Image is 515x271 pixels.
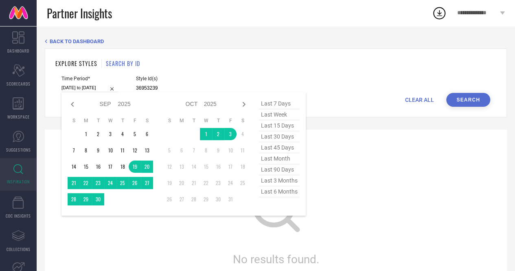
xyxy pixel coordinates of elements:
[141,161,153,173] td: Sat Sep 20 2025
[6,213,31,219] span: CDC INSIGHTS
[80,117,92,124] th: Monday
[188,193,200,205] td: Tue Oct 28 2025
[80,144,92,156] td: Mon Sep 08 2025
[237,161,249,173] td: Sat Oct 18 2025
[237,177,249,189] td: Sat Oct 25 2025
[92,161,104,173] td: Tue Sep 16 2025
[7,114,30,120] span: WORKSPACE
[237,117,249,124] th: Saturday
[175,117,188,124] th: Monday
[116,177,129,189] td: Thu Sep 25 2025
[259,109,300,120] span: last week
[224,177,237,189] td: Fri Oct 24 2025
[129,161,141,173] td: Fri Sep 19 2025
[116,161,129,173] td: Thu Sep 18 2025
[7,178,30,185] span: INSPIRATION
[7,48,29,54] span: DASHBOARD
[141,117,153,124] th: Saturday
[239,99,249,109] div: Next month
[116,117,129,124] th: Thursday
[200,193,212,205] td: Wed Oct 29 2025
[259,131,300,142] span: last 30 days
[80,128,92,140] td: Mon Sep 01 2025
[259,98,300,109] span: last 7 days
[136,76,254,82] span: Style Id(s)
[92,128,104,140] td: Tue Sep 02 2025
[45,38,507,44] div: Back TO Dashboard
[237,144,249,156] td: Sat Oct 11 2025
[188,117,200,124] th: Tuesday
[80,177,92,189] td: Mon Sep 22 2025
[175,161,188,173] td: Mon Oct 13 2025
[259,175,300,186] span: last 3 months
[200,144,212,156] td: Wed Oct 08 2025
[92,117,104,124] th: Tuesday
[188,161,200,173] td: Tue Oct 14 2025
[237,128,249,140] td: Sat Oct 04 2025
[104,161,116,173] td: Wed Sep 17 2025
[80,193,92,205] td: Mon Sep 29 2025
[129,128,141,140] td: Fri Sep 05 2025
[212,128,224,140] td: Thu Oct 02 2025
[92,144,104,156] td: Tue Sep 09 2025
[141,177,153,189] td: Sat Sep 27 2025
[104,117,116,124] th: Wednesday
[55,59,97,68] h1: EXPLORE STYLES
[50,38,104,44] span: BACK TO DASHBOARD
[200,128,212,140] td: Wed Oct 01 2025
[163,193,175,205] td: Sun Oct 26 2025
[104,177,116,189] td: Wed Sep 24 2025
[61,84,118,92] input: Select time period
[80,161,92,173] td: Mon Sep 15 2025
[116,128,129,140] td: Thu Sep 04 2025
[141,144,153,156] td: Sat Sep 13 2025
[106,59,140,68] h1: SEARCH BY ID
[163,117,175,124] th: Sunday
[175,144,188,156] td: Mon Oct 06 2025
[68,177,80,189] td: Sun Sep 21 2025
[432,6,447,20] div: Open download list
[6,147,31,153] span: SUGGESTIONS
[188,177,200,189] td: Tue Oct 21 2025
[61,76,118,82] span: Time Period*
[68,144,80,156] td: Sun Sep 07 2025
[212,161,224,173] td: Thu Oct 16 2025
[68,99,77,109] div: Previous month
[136,84,254,93] input: Enter comma separated style ids e.g. 12345, 67890
[163,161,175,173] td: Sun Oct 12 2025
[446,93,490,107] button: Search
[200,117,212,124] th: Wednesday
[129,177,141,189] td: Fri Sep 26 2025
[7,81,31,87] span: SCORECARDS
[405,97,434,103] span: CLEAR ALL
[163,177,175,189] td: Sun Oct 19 2025
[175,193,188,205] td: Mon Oct 27 2025
[259,186,300,197] span: last 6 months
[224,117,237,124] th: Friday
[259,120,300,131] span: last 15 days
[47,5,112,22] span: Partner Insights
[259,142,300,153] span: last 45 days
[129,117,141,124] th: Friday
[224,128,237,140] td: Fri Oct 03 2025
[175,177,188,189] td: Mon Oct 20 2025
[259,153,300,164] span: last month
[200,161,212,173] td: Wed Oct 15 2025
[68,161,80,173] td: Sun Sep 14 2025
[224,144,237,156] td: Fri Oct 10 2025
[212,144,224,156] td: Thu Oct 09 2025
[212,117,224,124] th: Thursday
[141,128,153,140] td: Sat Sep 06 2025
[68,193,80,205] td: Sun Sep 28 2025
[92,193,104,205] td: Tue Sep 30 2025
[188,144,200,156] td: Tue Oct 07 2025
[104,144,116,156] td: Wed Sep 10 2025
[104,128,116,140] td: Wed Sep 03 2025
[259,164,300,175] span: last 90 days
[68,117,80,124] th: Sunday
[233,253,319,266] span: No results found.
[163,144,175,156] td: Sun Oct 05 2025
[212,177,224,189] td: Thu Oct 23 2025
[212,193,224,205] td: Thu Oct 30 2025
[7,246,31,252] span: COLLECTIONS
